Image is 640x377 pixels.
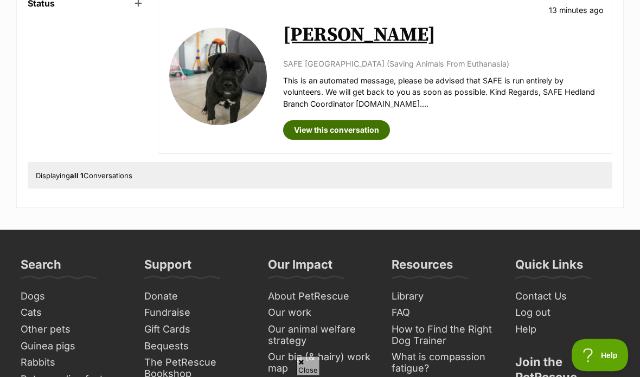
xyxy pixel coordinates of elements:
[16,339,129,355] a: Guinea pigs
[387,322,500,349] a: How to Find the Right Dog Trainer
[140,322,253,339] a: Gift Cards
[387,305,500,322] a: FAQ
[169,28,267,126] img: Lenore
[572,339,629,372] iframe: Help Scout Beacon - Open
[549,5,604,16] p: 13 minutes ago
[70,172,84,180] strong: all 1
[392,257,453,279] h3: Resources
[264,349,376,377] a: Our big (& hairy) work map
[16,322,129,339] a: Other pets
[140,339,253,355] a: Bequests
[264,289,376,305] a: About PetRescue
[16,305,129,322] a: Cats
[144,257,191,279] h3: Support
[264,322,376,349] a: Our animal welfare strategy
[511,322,624,339] a: Help
[140,289,253,305] a: Donate
[264,305,376,322] a: Our work
[511,305,624,322] a: Log out
[21,257,61,279] h3: Search
[511,289,624,305] a: Contact Us
[296,356,320,375] span: Close
[283,121,390,140] a: View this conversation
[16,289,129,305] a: Dogs
[283,23,436,48] a: [PERSON_NAME]
[515,257,583,279] h3: Quick Links
[283,75,601,110] p: This is an automated message, please be advised that SAFE is run entirely by volunteers. We will ...
[387,289,500,305] a: Library
[36,172,132,180] span: Displaying Conversations
[140,305,253,322] a: Fundraise
[268,257,332,279] h3: Our Impact
[16,355,129,372] a: Rabbits
[387,349,500,377] a: What is compassion fatigue?
[283,58,601,70] p: SAFE [GEOGRAPHIC_DATA] (Saving Animals From Euthanasia)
